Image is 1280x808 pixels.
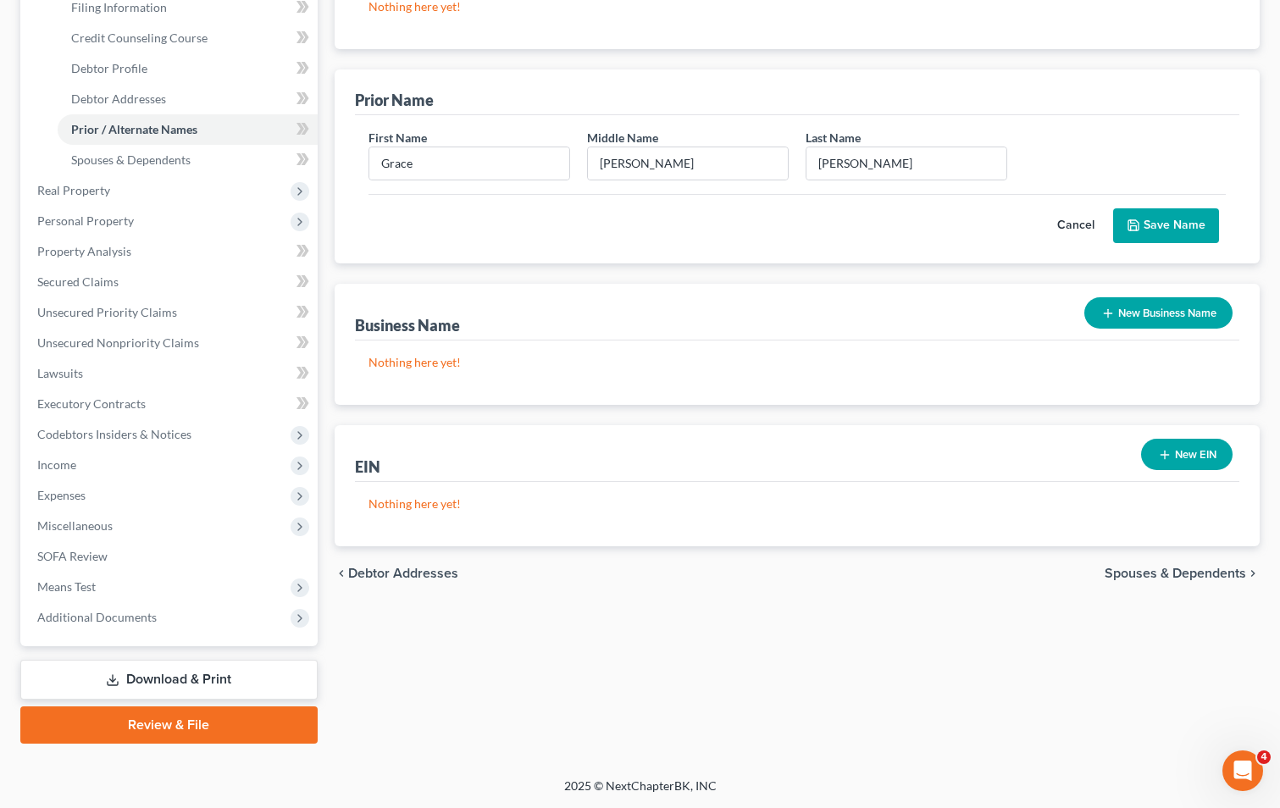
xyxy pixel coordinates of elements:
[24,236,318,267] a: Property Analysis
[335,567,348,580] i: chevron_left
[24,328,318,358] a: Unsecured Nonpriority Claims
[355,90,434,110] div: Prior Name
[1084,297,1233,329] button: New Business Name
[368,495,1226,512] p: Nothing here yet!
[368,354,1226,371] p: Nothing here yet!
[37,488,86,502] span: Expenses
[587,129,658,147] label: Middle Name
[1113,208,1219,244] button: Save Name
[20,706,318,744] a: Review & File
[588,147,788,180] input: M.I
[37,274,119,289] span: Secured Claims
[20,660,318,700] a: Download & Print
[1141,439,1233,470] button: New EIN
[1105,567,1246,580] span: Spouses & Dependents
[37,396,146,411] span: Executory Contracts
[24,358,318,389] a: Lawsuits
[37,579,96,594] span: Means Test
[71,122,197,136] span: Prior / Alternate Names
[37,610,157,624] span: Additional Documents
[1222,750,1263,791] iframe: Intercom live chat
[37,549,108,563] span: SOFA Review
[24,389,318,419] a: Executory Contracts
[806,130,861,145] span: Last Name
[37,518,113,533] span: Miscellaneous
[348,567,458,580] span: Debtor Addresses
[355,457,380,477] div: EIN
[24,267,318,297] a: Secured Claims
[369,147,569,180] input: Enter first name...
[24,297,318,328] a: Unsecured Priority Claims
[355,315,460,335] div: Business Name
[37,457,76,472] span: Income
[58,84,318,114] a: Debtor Addresses
[335,567,458,580] button: chevron_left Debtor Addresses
[1105,567,1260,580] button: Spouses & Dependents chevron_right
[58,145,318,175] a: Spouses & Dependents
[37,244,131,258] span: Property Analysis
[1257,750,1271,764] span: 4
[37,183,110,197] span: Real Property
[37,305,177,319] span: Unsecured Priority Claims
[58,23,318,53] a: Credit Counseling Course
[71,91,166,106] span: Debtor Addresses
[158,778,1123,808] div: 2025 © NextChapterBK, INC
[71,61,147,75] span: Debtor Profile
[58,53,318,84] a: Debtor Profile
[71,152,191,167] span: Spouses & Dependents
[37,366,83,380] span: Lawsuits
[368,129,427,147] label: First Name
[1246,567,1260,580] i: chevron_right
[37,213,134,228] span: Personal Property
[71,30,208,45] span: Credit Counseling Course
[37,427,191,441] span: Codebtors Insiders & Notices
[1039,209,1113,243] button: Cancel
[58,114,318,145] a: Prior / Alternate Names
[24,541,318,572] a: SOFA Review
[806,147,1006,180] input: Enter last name...
[37,335,199,350] span: Unsecured Nonpriority Claims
